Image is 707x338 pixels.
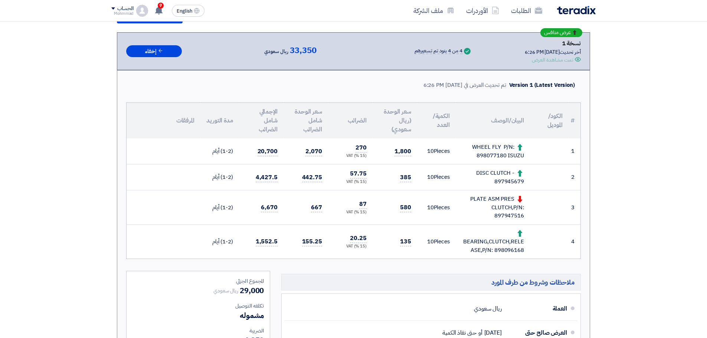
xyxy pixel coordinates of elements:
[417,103,456,138] th: الكمية/العدد
[407,2,460,19] a: ملف الشركة
[569,164,580,190] td: 2
[305,147,322,156] span: 2,070
[132,327,264,335] div: الضريبة
[127,103,200,138] th: المرفقات
[136,5,148,17] img: profile_test.png
[427,147,434,155] span: 10
[334,179,367,185] div: (15 %) VAT
[239,103,284,138] th: الإجمالي شامل الضرائب
[200,138,239,164] td: (1-2) أيام
[415,48,462,54] div: 4 من 4 بنود تم تسعيرهم
[350,234,367,243] span: 20.25
[132,277,264,285] div: المجموع الجزئي
[200,164,239,190] td: (1-2) أيام
[423,81,506,89] div: تم تحديث العرض في [DATE] 6:26 PM
[484,329,502,337] span: [DATE]
[417,164,456,190] td: Pieces
[395,147,411,156] span: 1,800
[525,48,581,56] div: أخر تحديث [DATE] 6:26 PM
[284,103,328,138] th: سعر الوحدة شامل الضرائب
[356,143,367,152] span: 270
[427,173,434,181] span: 10
[240,310,264,321] span: مشموله
[200,224,239,259] td: (1-2) أيام
[544,30,571,35] span: عرض منافس
[117,6,133,12] div: الحساب
[158,3,164,9] span: 9
[505,2,548,19] a: الطلبات
[417,138,456,164] td: Pieces
[456,103,530,138] th: البيان/الوصف
[290,46,316,55] span: 33,350
[213,287,238,295] span: ريال سعودي
[462,195,524,220] div: PLATE ASM PRES CLUTCH,P/N: 897947516
[474,302,502,316] div: ريال سعودي
[400,203,411,212] span: 580
[509,81,575,89] div: Version 1 (Latest Version)
[569,190,580,225] td: 3
[373,103,417,138] th: سعر الوحدة (ريال سعودي)
[442,329,477,337] span: حتى نفاذ الكمية
[417,190,456,225] td: Pieces
[350,169,367,178] span: 57.75
[400,237,411,246] span: 135
[200,103,239,138] th: مدة التوريد
[126,45,182,58] button: إخفاء
[569,103,580,138] th: #
[530,103,569,138] th: الكود/الموديل
[359,200,367,209] span: 87
[557,6,596,14] img: Teradix logo
[328,103,373,138] th: الضرائب
[172,5,204,17] button: English
[177,9,192,14] span: English
[334,153,367,159] div: (15 %) VAT
[264,47,288,56] span: ريال سعودي
[334,243,367,250] div: (15 %) VAT
[302,237,322,246] span: 155.25
[111,12,133,16] div: Mohmmad
[460,2,505,19] a: الأوردرات
[525,39,581,48] div: نسخة 1
[427,237,434,246] span: 10
[256,237,278,246] span: 1,552.5
[427,203,434,211] span: 10
[417,224,456,259] td: Pieces
[302,173,322,182] span: 442.75
[258,147,278,156] span: 20,700
[508,300,567,318] div: العملة
[569,224,580,259] td: 4
[462,229,524,255] div: BEARING,CLUTCH,RELEASE,P/N: 898096168
[532,56,573,64] div: تمت مشاهدة العرض
[334,209,367,216] div: (15 %) VAT
[462,143,524,160] div: WHEEL FLY P/N: 898077180 ISUZU
[256,173,278,182] span: 4,427.5
[132,302,264,310] div: تكلفه التوصيل
[478,329,482,337] span: أو
[311,203,322,212] span: 667
[569,138,580,164] td: 1
[200,190,239,225] td: (1-2) أيام
[261,203,278,212] span: 6,670
[240,285,264,296] span: 29,000
[281,274,581,291] h5: ملاحظات وشروط من طرف المورد
[400,173,411,182] span: 385
[462,169,524,186] div: DISC CLUTCH - 897945679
